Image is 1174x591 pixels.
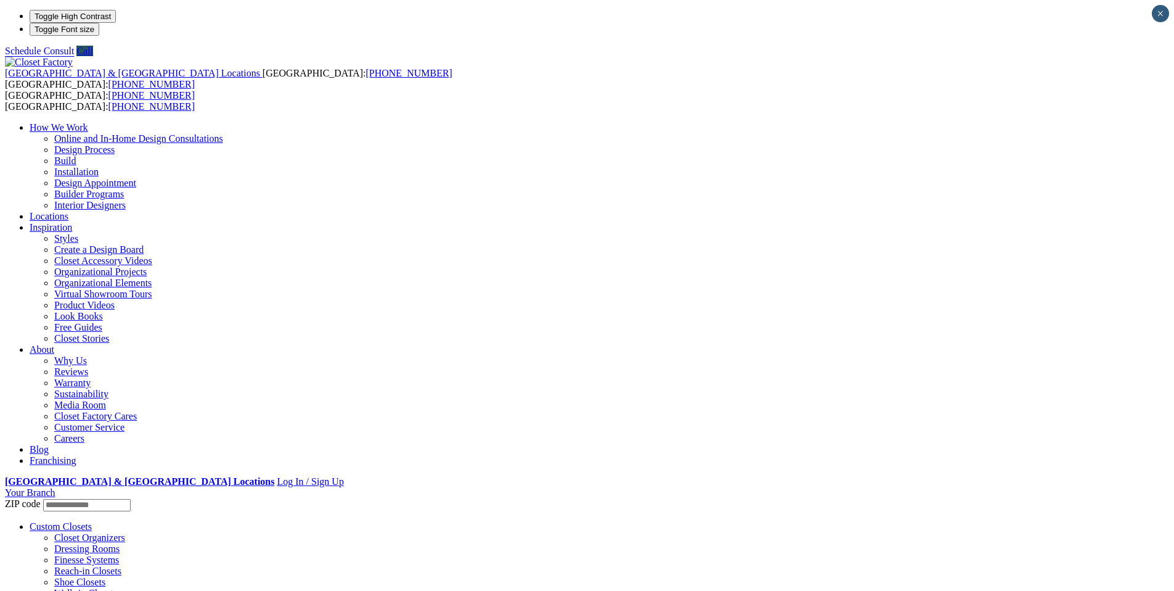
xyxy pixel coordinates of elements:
[54,133,223,144] a: Online and In-Home Design Consultations
[43,499,131,511] input: Enter your Zip code
[30,10,116,23] button: Toggle High Contrast
[54,355,87,366] a: Why Us
[54,278,152,288] a: Organizational Elements
[5,57,73,68] img: Closet Factory
[5,68,452,89] span: [GEOGRAPHIC_DATA]: [GEOGRAPHIC_DATA]:
[108,79,195,89] a: [PHONE_NUMBER]
[54,333,109,344] a: Closet Stories
[5,487,55,498] a: Your Branch
[30,23,99,36] button: Toggle Font size
[277,476,343,487] a: Log In / Sign Up
[54,322,102,333] a: Free Guides
[30,455,76,466] a: Franchising
[35,12,111,21] span: Toggle High Contrast
[5,476,274,487] a: [GEOGRAPHIC_DATA] & [GEOGRAPHIC_DATA] Locations
[54,411,137,421] a: Closet Factory Cares
[54,400,106,410] a: Media Room
[30,122,88,133] a: How We Work
[54,189,124,199] a: Builder Programs
[5,498,41,509] span: ZIP code
[30,211,68,221] a: Locations
[54,244,144,255] a: Create a Design Board
[54,144,115,155] a: Design Process
[30,222,72,233] a: Inspiration
[76,46,93,56] a: Call
[54,255,152,266] a: Closet Accessory Videos
[54,300,115,310] a: Product Videos
[54,566,121,576] a: Reach-in Closets
[54,267,147,277] a: Organizational Projects
[5,46,74,56] a: Schedule Consult
[35,25,94,34] span: Toggle Font size
[30,521,92,532] a: Custom Closets
[54,555,119,565] a: Finesse Systems
[5,90,195,112] span: [GEOGRAPHIC_DATA]: [GEOGRAPHIC_DATA]:
[54,200,126,210] a: Interior Designers
[54,378,91,388] a: Warranty
[108,101,195,112] a: [PHONE_NUMBER]
[1152,5,1169,22] button: Close
[54,155,76,166] a: Build
[5,68,263,78] a: [GEOGRAPHIC_DATA] & [GEOGRAPHIC_DATA] Locations
[108,90,195,101] a: [PHONE_NUMBER]
[54,289,152,299] a: Virtual Showroom Tours
[54,532,125,543] a: Closet Organizers
[5,68,260,78] span: [GEOGRAPHIC_DATA] & [GEOGRAPHIC_DATA] Locations
[365,68,452,78] a: [PHONE_NUMBER]
[54,233,78,244] a: Styles
[54,389,108,399] a: Sustainability
[54,422,124,432] a: Customer Service
[54,366,88,377] a: Reviews
[54,433,84,444] a: Careers
[30,344,54,355] a: About
[54,167,99,177] a: Installation
[30,444,49,455] a: Blog
[54,577,105,587] a: Shoe Closets
[54,178,136,188] a: Design Appointment
[54,311,103,321] a: Look Books
[54,543,120,554] a: Dressing Rooms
